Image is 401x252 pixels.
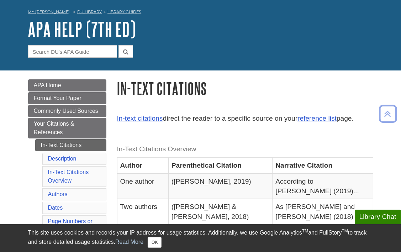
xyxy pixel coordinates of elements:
a: Library Guides [107,9,141,14]
td: One author [117,173,168,199]
p: direct the reader to a specific source on your page. [117,114,373,124]
a: In-text citations [117,115,163,122]
a: Dates [48,205,63,211]
input: Search DU's APA Guide [28,45,117,58]
td: As [PERSON_NAME] and [PERSON_NAME] (2018) say... [273,199,373,234]
caption: In-Text Citations Overview [117,141,373,157]
td: According to [PERSON_NAME] (2019)... [273,173,373,199]
a: APA Help (7th Ed) [28,18,136,40]
a: In-Text Citations [35,139,106,151]
a: Back to Top [376,109,399,119]
a: Commonly Used Sources [28,105,106,117]
th: Narrative Citation [273,158,373,173]
a: Your Citations & References [28,118,106,138]
h1: In-Text Citations [117,79,373,98]
a: My [PERSON_NAME] [28,9,70,15]
a: In-Text Citations Overview [48,169,89,184]
span: Commonly Used Sources [34,108,98,114]
th: Author [117,158,168,173]
a: reference list [297,115,337,122]
a: DU Library [77,9,102,14]
button: Library Chat [355,210,401,224]
nav: breadcrumb [28,7,373,19]
a: Read More [115,239,143,245]
a: Authors [48,191,68,197]
td: Two authors [117,199,168,234]
span: Format Your Paper [34,95,81,101]
a: Description [48,156,76,162]
td: ([PERSON_NAME], 2019) [168,173,272,199]
div: This site uses cookies and records your IP address for usage statistics. Additionally, we use Goo... [28,229,373,248]
sup: TM [302,229,308,233]
span: APA Home [34,82,61,88]
span: Your Citations & References [34,121,74,135]
a: Page Numbers or Specific Parts [48,218,93,233]
td: ([PERSON_NAME] & [PERSON_NAME], 2018) [168,199,272,234]
th: Parenthetical Citation [168,158,272,173]
sup: TM [342,229,348,233]
a: APA Home [28,79,106,91]
button: Close [148,237,162,248]
a: Format Your Paper [28,92,106,104]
